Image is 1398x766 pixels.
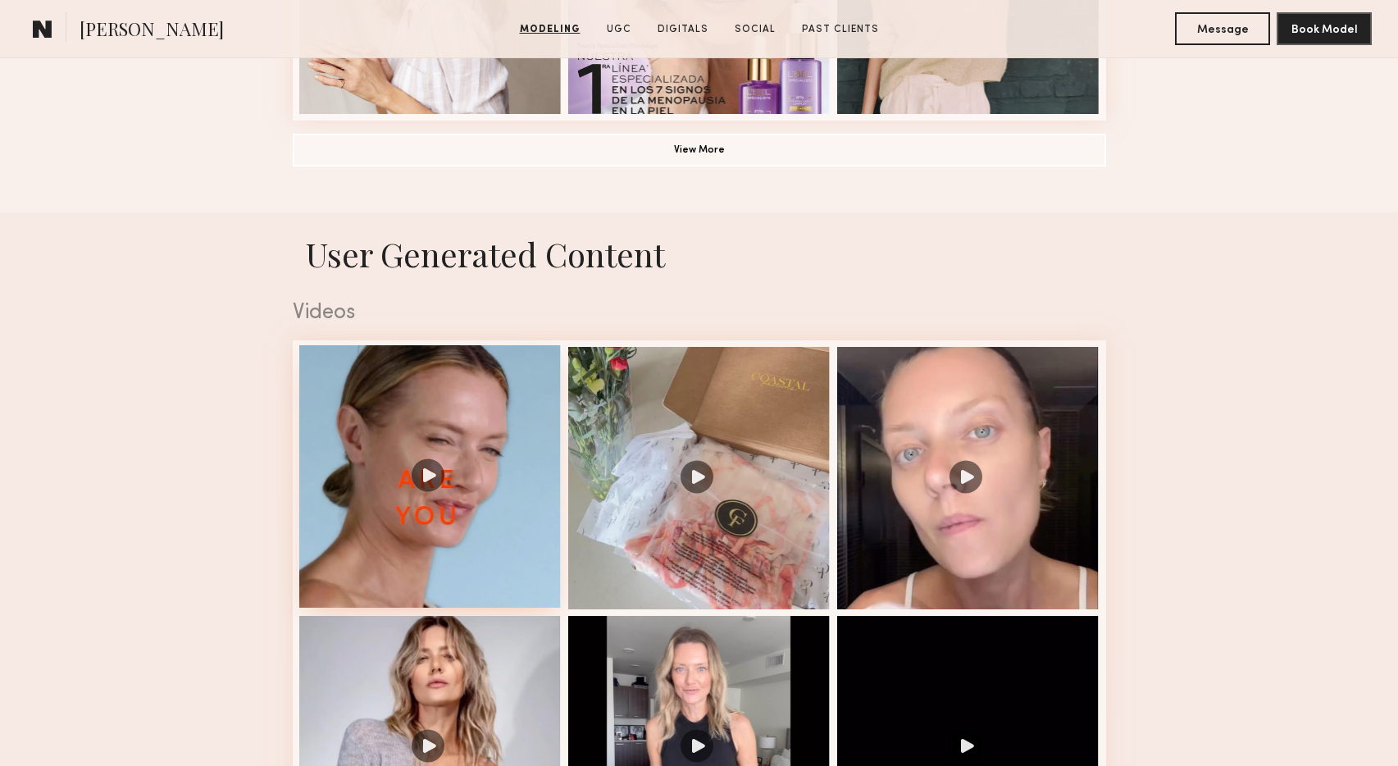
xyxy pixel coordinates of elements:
a: Digitals [651,22,715,37]
a: UGC [600,22,638,37]
button: Message [1175,12,1270,45]
h1: User Generated Content [280,232,1119,276]
a: Social [728,22,782,37]
a: Modeling [513,22,587,37]
a: Book Model [1277,21,1372,35]
button: Book Model [1277,12,1372,45]
span: [PERSON_NAME] [80,16,224,45]
div: Videos [293,303,1106,324]
button: View More [293,134,1106,166]
a: Past Clients [795,22,886,37]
